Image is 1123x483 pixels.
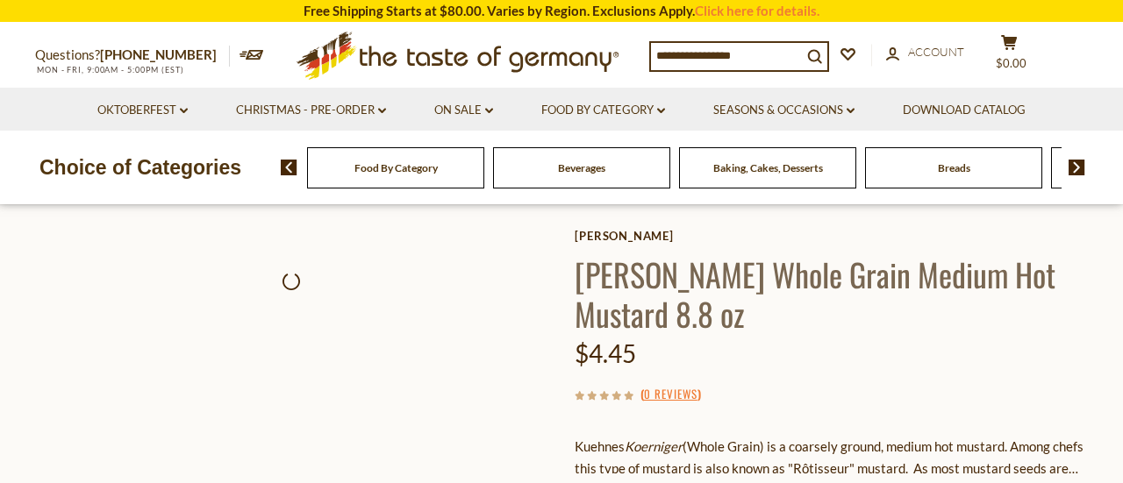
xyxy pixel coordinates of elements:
a: Seasons & Occasions [713,101,855,120]
a: Oktoberfest [97,101,188,120]
img: previous arrow [281,160,297,175]
span: $4.45 [575,338,636,368]
img: next arrow [1069,160,1085,175]
a: Baking, Cakes, Desserts [713,161,823,174]
a: Food By Category [541,101,665,120]
h1: [PERSON_NAME] Whole Grain Medium Hot Mustard 8.8 oz [575,254,1088,333]
a: On Sale [434,101,493,120]
span: $0.00 [996,56,1026,70]
a: Beverages [558,161,605,174]
a: Christmas - PRE-ORDER [236,101,386,120]
span: Account [908,45,964,59]
button: $0.00 [983,34,1035,78]
span: ( ) [640,385,701,402]
a: [PHONE_NUMBER] [100,46,217,62]
a: 0 Reviews [644,385,697,404]
a: Click here for details. [695,3,819,18]
a: [PERSON_NAME] [575,229,1088,243]
p: Kuehnes (Whole Grain) is a coarsely ground, medium hot mustard. Among chefs this type of mustard ... [575,436,1088,479]
a: Food By Category [354,161,438,174]
a: Breads [938,161,970,174]
a: Account [886,43,964,62]
span: MON - FRI, 9:00AM - 5:00PM (EST) [35,65,184,75]
a: Download Catalog [903,101,1026,120]
p: Questions? [35,44,230,67]
em: Koerniger [625,438,683,454]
